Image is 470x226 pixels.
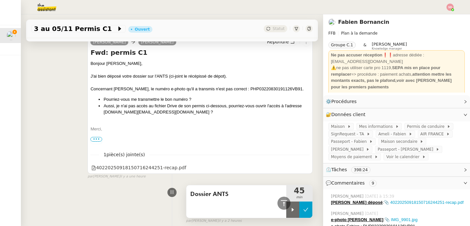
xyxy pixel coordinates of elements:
[328,42,356,48] nz-tag: Groupe C.1
[328,19,336,26] img: users%2FNsDxpgzytqOlIY2WSYlFcHtx26m1%2Favatar%2F8901.jpg
[331,72,452,89] strong: attention mettre les montants exacts, pas le plafond,voir avec [PERSON_NAME] pour les premiers pa...
[331,138,369,145] span: Passeport - Fabien
[91,164,186,172] div: 40220250918150716244251-recap.pdf
[351,167,370,173] nz-tag: 398:24
[331,200,383,205] u: [PERSON_NAME] déposé
[331,65,440,77] strong: SEPA mis en place pour remplacer
[326,111,368,118] span: 🔐
[331,53,383,57] strong: Ne pas accuser réception
[90,73,310,80] div: J'ai bien déposé votre dossier sur l'ANTS (ci-joint le récépissé de dépot).
[365,193,396,199] span: [DATE] à 15:39
[90,126,310,132] div: Merci,
[90,48,310,57] h4: Fwd: permis C1
[359,123,395,130] span: Mes informations
[331,123,347,130] span: Maison
[90,137,102,142] span: •••
[103,96,310,103] li: Pourriez-vous me transmettre le bon numéro ?
[331,180,365,186] span: Commentaires
[90,60,310,67] div: Bonjour [PERSON_NAME],
[372,42,407,50] app-user-label: Knowledge manager
[331,199,465,206] div: :
[364,42,367,50] span: &
[446,4,454,11] img: svg
[331,52,462,65] div: ❗❗adresse dédiée : [EMAIL_ADDRESS][DOMAIN_NAME]
[331,217,465,223] div: :
[106,152,145,157] span: pièce(s) jointe(s)
[190,189,282,199] span: Dossier ANTS
[138,39,176,45] a: [PERSON_NAME]
[420,131,446,137] span: AIR FRANCE
[386,154,422,160] span: Voir le calendrier
[372,47,402,51] span: Knowledge manager
[365,211,380,217] span: [DATE]
[34,25,117,32] span: 3 au 05/11 Permis C1
[384,200,463,205] a: 📎 40220250918150716244251-recap.pdf
[323,177,470,189] div: 💬Commentaires 9
[323,108,470,121] div: 🔐Données client
[103,103,310,115] li: Aussi, je n'ai pas accès au fichier Drive de son permis ci-dessous, pourriez-vous ouvrir l'accès ...
[99,151,149,158] span: 1
[286,195,312,200] span: min
[381,138,420,145] span: Maison secondaire
[90,39,128,45] a: [PERSON_NAME]
[267,38,289,45] span: Répondre
[378,131,409,137] span: Ameli - Fabien
[265,38,297,45] button: Répondre
[326,167,376,172] span: ⏲️
[384,217,417,222] a: 📎 IMG_9901.jpg
[135,27,150,31] div: Ouvert
[331,146,366,153] span: [PERSON_NAME]
[286,187,312,195] span: 45
[326,180,379,186] span: 💬
[323,163,470,176] div: ⏲️Tâches 398:24
[7,31,16,40] img: users%2FNsDxpgzytqOlIY2WSYlFcHtx26m1%2Favatar%2F8901.jpg
[90,140,102,144] label: •••
[331,211,365,217] span: [PERSON_NAME]
[186,218,192,224] span: par
[273,26,285,31] span: Statut
[331,167,347,172] span: Tâches
[407,123,447,130] span: Permis de conduire
[369,180,377,187] nz-tag: 9
[331,99,357,104] span: Procédures
[328,31,336,36] span: FFB
[378,146,436,153] span: Passeport - [PERSON_NAME]
[331,217,383,222] u: e-photo [PERSON_NAME]
[331,131,367,137] span: SignRequest - TA
[219,218,242,224] span: il y a 2 heures
[323,95,470,108] div: ⚙️Procédures
[338,19,389,25] a: Fabien Bornancin
[341,31,378,36] span: Plan à la demande
[186,218,242,224] small: [PERSON_NAME]
[331,65,462,90] div: ⚠️ne pas utiliser carte pro 1119, => procédure : paiement achats,
[87,174,146,179] small: [PERSON_NAME]
[331,193,365,199] span: [PERSON_NAME]
[372,42,407,47] span: [PERSON_NAME]
[331,112,366,117] span: Données client
[120,174,146,179] span: il y a une heure
[90,86,310,92] div: Concernant [PERSON_NAME], le numéro e-photo qu'il a transmis n'est pas correct : PHP0322083019112...
[87,174,93,179] span: par
[326,98,360,105] span: ⚙️
[331,154,374,160] span: Moyens de paiement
